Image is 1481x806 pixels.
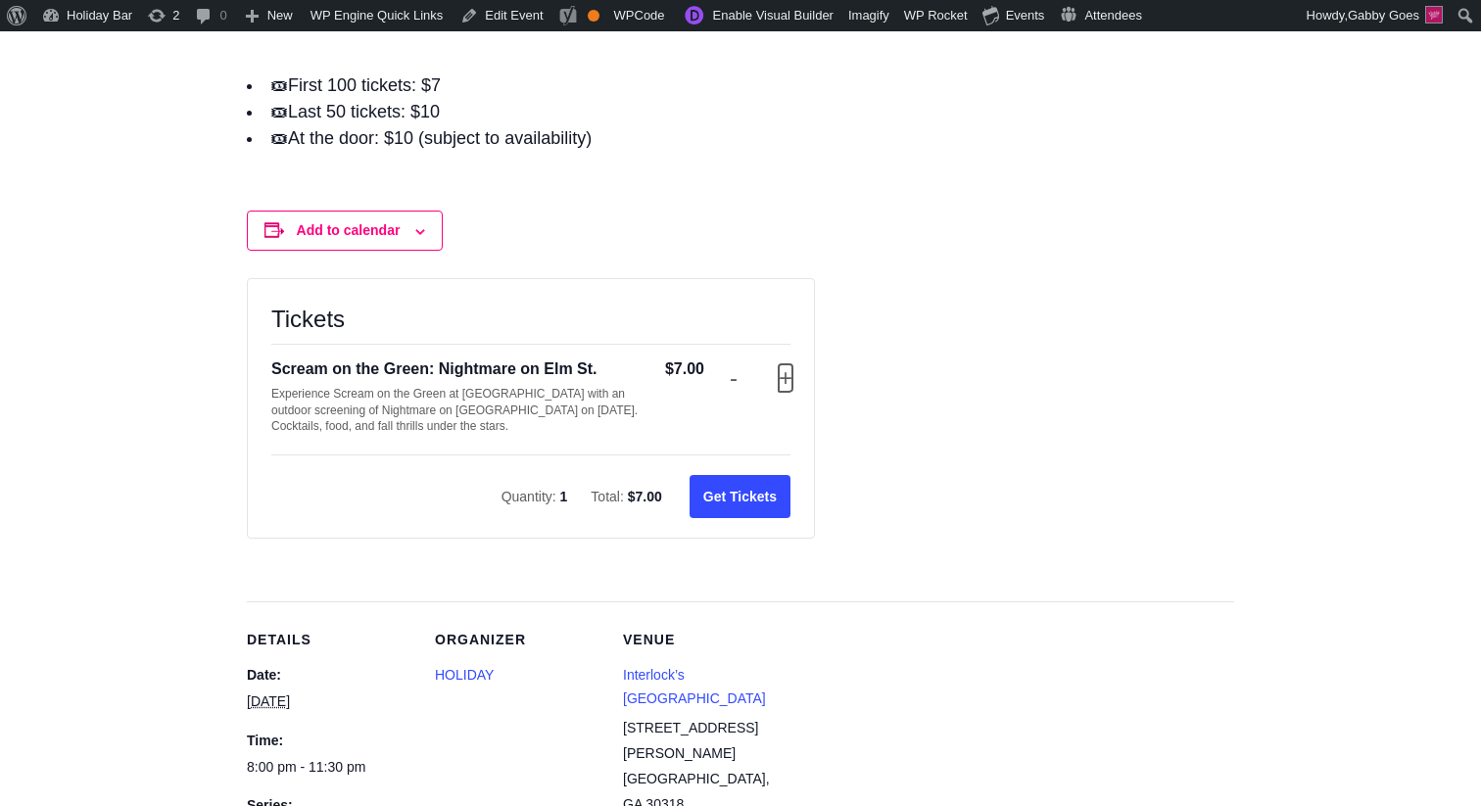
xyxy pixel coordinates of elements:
[560,489,568,504] span: 1
[247,730,411,752] dt: Time:
[1348,8,1419,23] span: Gabby Goes
[628,489,636,504] span: $
[588,10,599,22] div: OK
[728,364,740,392] button: -
[270,75,288,95] span: 🎟
[779,364,790,392] button: +
[766,771,770,786] span: ,
[690,475,790,519] button: Get Tickets
[623,633,788,656] h2: Venue
[271,386,665,435] div: Experience Scream on the Green at [GEOGRAPHIC_DATA] with an outdoor screening of Nightmare on [GE...
[636,489,662,504] span: 7.00
[271,356,665,382] div: Scream on the Green: Nightmare on Elm St.
[623,771,766,786] span: [GEOGRAPHIC_DATA]
[674,360,704,377] span: 7.00
[247,72,1234,99] li: First 100 tickets: $7
[502,489,556,504] span: Quantity:
[247,664,411,687] dt: Date:
[247,125,1234,152] li: At the door: $10 (subject to availability)
[435,667,494,683] a: HOLIDAY
[623,667,766,706] a: Interlock’s [GEOGRAPHIC_DATA]
[297,222,401,238] button: View links to add events to your calendar
[247,633,411,656] h2: Details
[270,102,288,121] span: 🎟
[247,693,290,709] abbr: 2025-10-09
[271,303,790,336] h2: Tickets
[435,633,599,656] h2: Organizer
[591,489,623,504] span: Total:
[247,99,1234,125] li: Last 50 tickets: $10
[623,720,758,761] span: [STREET_ADDRESS][PERSON_NAME]
[665,360,674,377] span: $
[247,756,411,780] div: 2025-10-09
[270,128,288,148] span: 🎟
